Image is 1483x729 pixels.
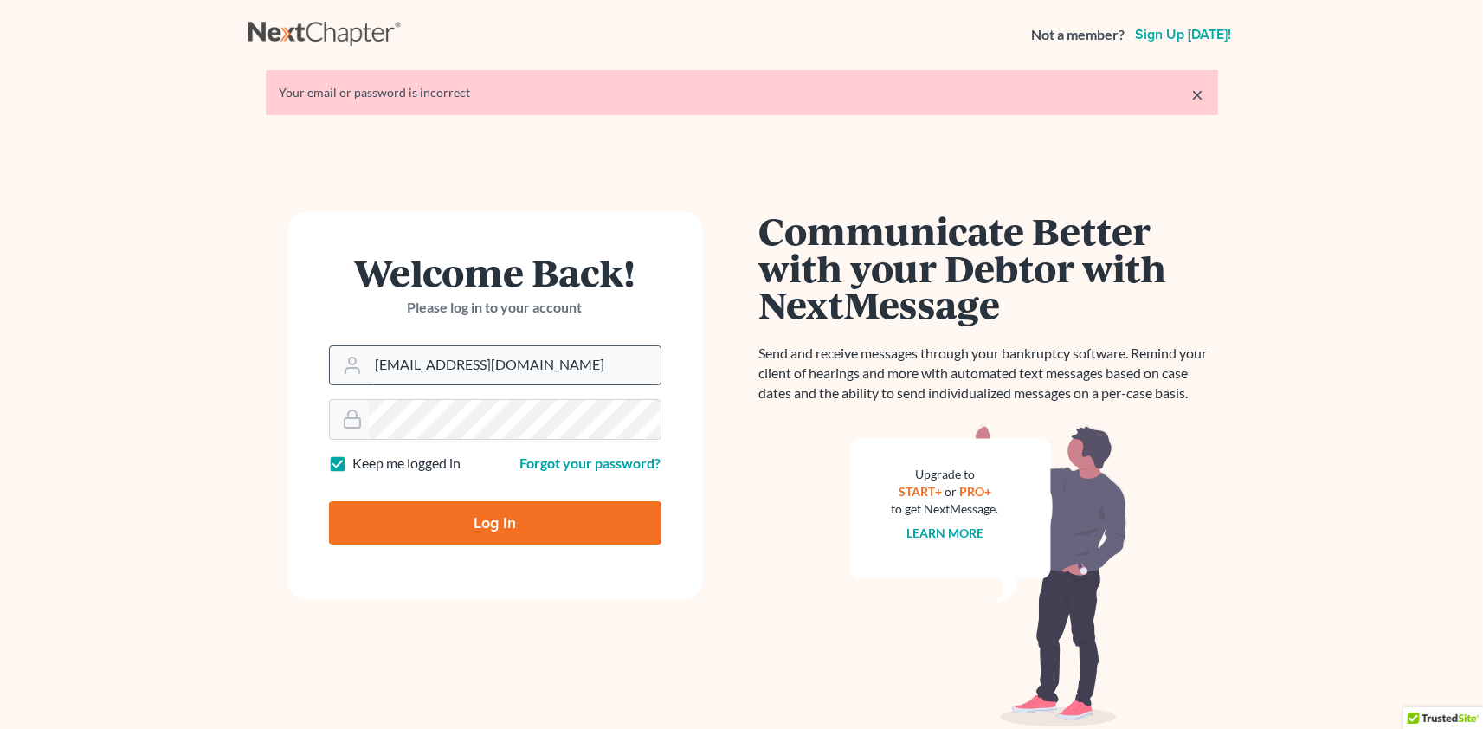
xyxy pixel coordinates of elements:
img: nextmessage_bg-59042aed3d76b12b5cd301f8e5b87938c9018125f34e5fa2b7a6b67550977c72.svg [850,424,1127,727]
a: START+ [899,484,942,499]
input: Email Address [369,346,661,384]
a: Sign up [DATE]! [1132,28,1235,42]
div: Your email or password is incorrect [280,84,1204,101]
a: × [1192,84,1204,105]
label: Keep me logged in [353,454,461,474]
span: or [945,484,957,499]
a: Forgot your password? [520,455,661,471]
div: to get NextMessage. [892,500,999,518]
p: Please log in to your account [329,298,661,318]
a: Learn more [906,526,983,540]
input: Log In [329,501,661,545]
strong: Not a member? [1032,25,1125,45]
p: Send and receive messages through your bankruptcy software. Remind your client of hearings and mo... [759,344,1218,403]
div: Upgrade to [892,466,999,483]
h1: Communicate Better with your Debtor with NextMessage [759,212,1218,323]
a: PRO+ [959,484,991,499]
h1: Welcome Back! [329,254,661,291]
